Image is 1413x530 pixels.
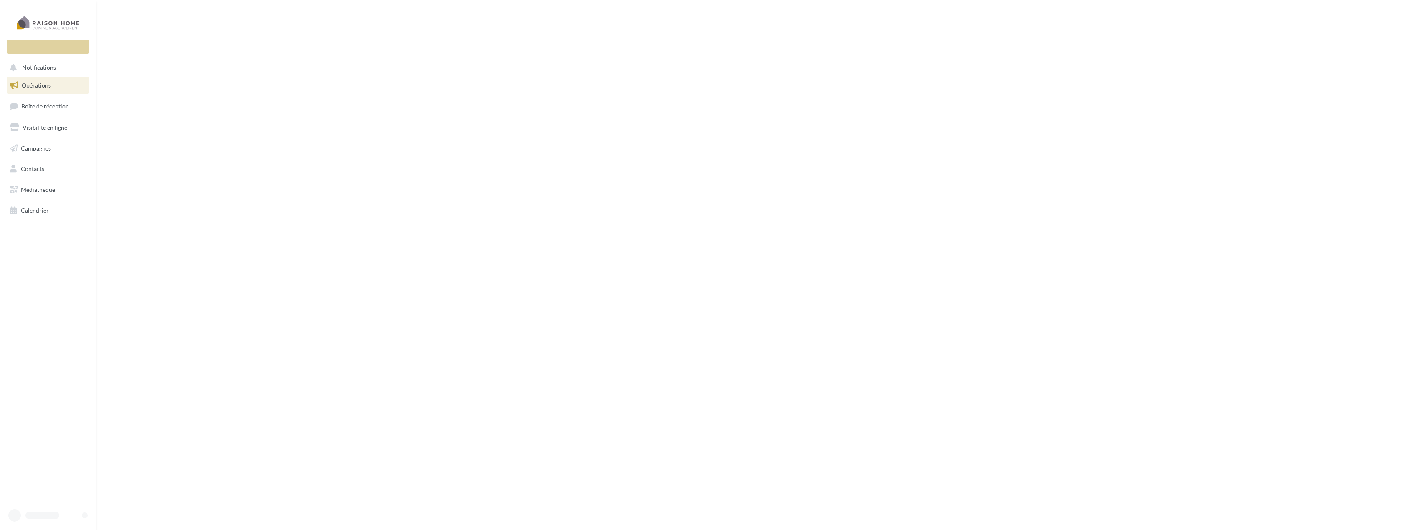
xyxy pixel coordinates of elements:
a: Visibilité en ligne [5,119,91,136]
span: Notifications [22,64,56,71]
a: Contacts [5,160,91,178]
a: Calendrier [5,202,91,219]
div: Nouvelle campagne [7,40,89,54]
span: Contacts [21,165,44,172]
a: Médiathèque [5,181,91,198]
span: Médiathèque [21,186,55,193]
span: Campagnes [21,144,51,151]
a: Boîte de réception [5,97,91,115]
span: Visibilité en ligne [23,124,67,131]
span: Boîte de réception [21,103,69,110]
span: Calendrier [21,207,49,214]
a: Campagnes [5,140,91,157]
span: Opérations [22,82,51,89]
a: Opérations [5,77,91,94]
